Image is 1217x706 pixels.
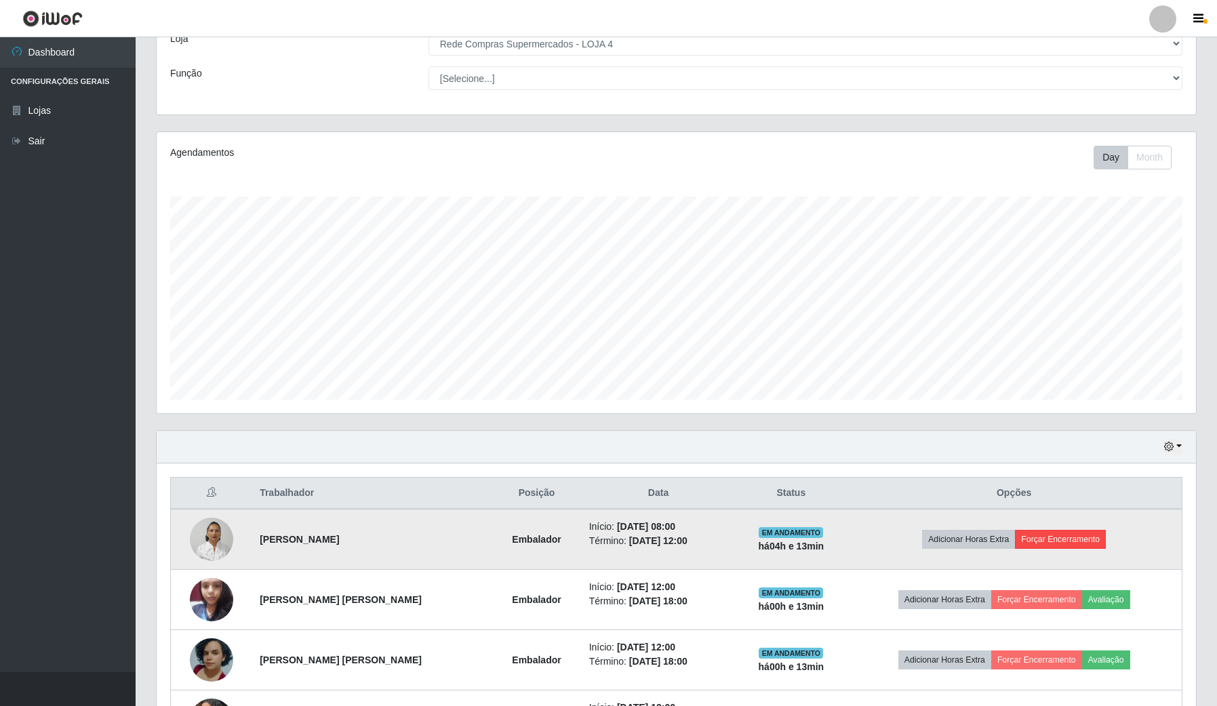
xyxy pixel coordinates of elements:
button: Avaliação [1082,650,1130,669]
th: Opções [846,478,1182,510]
time: [DATE] 08:00 [617,521,675,532]
strong: [PERSON_NAME] [PERSON_NAME] [260,655,422,665]
img: CoreUI Logo [22,10,83,27]
time: [DATE] 12:00 [617,642,675,652]
strong: há 00 h e 13 min [759,661,824,672]
time: [DATE] 18:00 [629,656,687,667]
li: Início: [589,640,728,655]
button: Forçar Encerramento [1015,530,1106,549]
label: Loja [170,32,188,46]
li: Término: [589,534,728,548]
li: Início: [589,580,728,594]
img: 1675303307649.jpeg [190,510,233,568]
th: Trabalhador [252,478,492,510]
div: First group [1094,146,1172,169]
img: 1737943113754.jpeg [190,570,233,628]
button: Day [1094,146,1128,169]
time: [DATE] 18:00 [629,596,687,606]
li: Término: [589,655,728,669]
strong: Embalador [512,534,561,545]
th: Status [736,478,846,510]
label: Função [170,66,202,81]
strong: Embalador [512,655,561,665]
strong: [PERSON_NAME] [PERSON_NAME] [260,594,422,605]
th: Posição [492,478,580,510]
span: EM ANDAMENTO [759,648,823,659]
img: 1745712883708.jpeg [190,621,233,699]
span: EM ANDAMENTO [759,527,823,538]
strong: [PERSON_NAME] [260,534,339,545]
button: Avaliação [1082,590,1130,609]
strong: há 00 h e 13 min [759,601,824,612]
button: Adicionar Horas Extra [922,530,1015,549]
button: Forçar Encerramento [991,650,1082,669]
strong: Embalador [512,594,561,605]
button: Adicionar Horas Extra [898,650,991,669]
div: Toolbar with button groups [1094,146,1182,169]
th: Data [581,478,736,510]
li: Início: [589,520,728,534]
li: Término: [589,594,728,608]
strong: há 04 h e 13 min [759,541,824,552]
span: EM ANDAMENTO [759,587,823,598]
div: Agendamentos [170,146,580,160]
time: [DATE] 12:00 [617,581,675,592]
button: Month [1128,146,1172,169]
button: Adicionar Horas Extra [898,590,991,609]
time: [DATE] 12:00 [629,535,687,546]
button: Forçar Encerramento [991,590,1082,609]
